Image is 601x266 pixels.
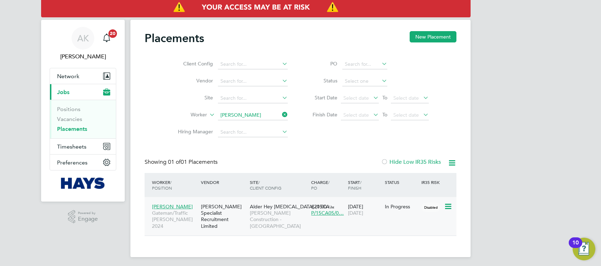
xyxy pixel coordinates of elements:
[309,176,346,194] div: Charge
[305,94,337,101] label: Start Date
[152,203,193,210] span: [PERSON_NAME]
[50,52,116,61] span: Amelia Kelly
[381,158,441,166] label: Hide Low IR35 Risks
[150,199,456,206] a: [PERSON_NAME]Gateman/Traffic [PERSON_NAME] 2024[PERSON_NAME] Specialist Recruitment LimitedAlder ...
[57,73,79,80] span: Network
[385,203,418,210] div: In Progress
[380,110,389,119] span: To
[342,59,387,69] input: Search for...
[50,84,116,100] button: Jobs
[57,159,88,166] span: Preferences
[145,31,204,45] h2: Placements
[57,89,69,96] span: Jobs
[393,112,419,118] span: Select date
[305,111,337,118] label: Finish Date
[393,95,419,101] span: Select date
[311,179,330,191] span: / PO
[172,60,213,67] label: Client Config
[150,176,199,194] div: Worker
[168,158,218,166] span: 01 Placements
[342,76,387,86] input: Select one
[77,34,89,43] span: AK
[421,203,440,212] span: Disabled
[348,179,361,191] span: / Finish
[61,178,105,189] img: hays-logo-retina.png
[218,93,288,103] input: Search for...
[50,27,116,61] a: AK[PERSON_NAME]
[41,20,125,202] nav: Main navigation
[250,210,308,229] span: [PERSON_NAME] Construction - [GEOGRAPHIC_DATA]
[572,243,579,252] div: 10
[343,95,369,101] span: Select date
[78,216,98,222] span: Engage
[145,158,219,166] div: Showing
[343,112,369,118] span: Select date
[348,210,363,216] span: [DATE]
[218,110,288,120] input: Search for...
[172,77,213,84] label: Vendor
[248,176,309,194] div: Site
[50,139,116,154] button: Timesheets
[57,106,80,112] a: Positions
[346,200,383,220] div: [DATE]
[250,203,335,210] span: Alder Hey [MEDICAL_DATA] (15CA…
[152,210,197,229] span: Gateman/Traffic [PERSON_NAME] 2024
[50,155,116,170] button: Preferences
[199,200,248,233] div: [PERSON_NAME] Specialist Recruitment Limited
[383,176,420,189] div: Status
[172,128,213,135] label: Hiring Manager
[172,94,213,101] label: Site
[346,176,383,194] div: Start
[78,210,98,216] span: Powered by
[311,210,344,216] span: P/15CA05/0…
[100,27,114,50] a: 20
[218,76,288,86] input: Search for...
[152,179,172,191] span: / Position
[50,68,116,84] button: Network
[218,59,288,69] input: Search for...
[420,176,444,189] div: IR35 Risk
[410,31,456,42] button: New Placement
[573,238,595,260] button: Open Resource Center, 10 new notifications
[50,178,116,189] a: Go to home page
[57,116,82,122] a: Vacancies
[57,143,86,150] span: Timesheets
[311,203,327,210] span: £20.00
[305,60,337,67] label: PO
[218,127,288,137] input: Search for...
[108,29,117,38] span: 20
[57,126,87,132] a: Placements
[380,93,389,102] span: To
[250,179,281,191] span: / Client Config
[199,176,248,189] div: Vendor
[168,158,181,166] span: 01 of
[166,111,207,118] label: Worker
[68,210,98,224] a: Powered byEngage
[328,204,334,209] span: / hr
[50,100,116,138] div: Jobs
[305,77,337,84] label: Status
